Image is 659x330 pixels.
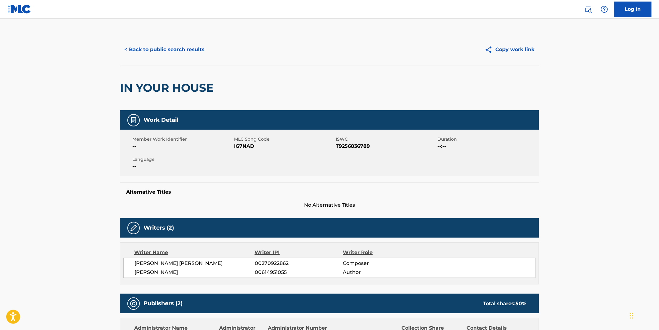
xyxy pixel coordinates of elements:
[134,249,255,256] div: Writer Name
[336,143,436,150] span: T9256836789
[120,201,539,209] span: No Alternative Titles
[485,46,496,54] img: Copy work link
[126,189,533,195] h5: Alternative Titles
[343,269,423,276] span: Author
[135,260,255,267] span: [PERSON_NAME] [PERSON_NAME]
[516,301,527,306] span: 50 %
[437,143,537,150] span: --:--
[135,269,255,276] span: [PERSON_NAME]
[598,3,611,15] div: Help
[120,81,217,95] h2: IN YOUR HOUSE
[255,269,343,276] span: 00614951055
[144,117,178,124] h5: Work Detail
[255,249,343,256] div: Writer IPI
[132,143,232,150] span: --
[614,2,652,17] a: Log In
[601,6,608,13] img: help
[343,260,423,267] span: Composer
[132,156,232,163] span: Language
[480,42,539,57] button: Copy work link
[144,224,174,231] h5: Writers (2)
[132,163,232,170] span: --
[234,136,334,143] span: MLC Song Code
[120,42,209,57] button: < Back to public search results
[130,300,137,307] img: Publishers
[483,300,527,307] div: Total shares:
[628,300,659,330] iframe: Chat Widget
[585,6,592,13] img: search
[336,136,436,143] span: ISWC
[132,136,232,143] span: Member Work Identifier
[630,306,634,325] div: Drag
[234,143,334,150] span: IG7NAD
[7,5,31,14] img: MLC Logo
[255,260,343,267] span: 00270922862
[144,300,183,307] h5: Publishers (2)
[130,117,137,124] img: Work Detail
[343,249,423,256] div: Writer Role
[437,136,537,143] span: Duration
[582,3,595,15] a: Public Search
[130,224,137,232] img: Writers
